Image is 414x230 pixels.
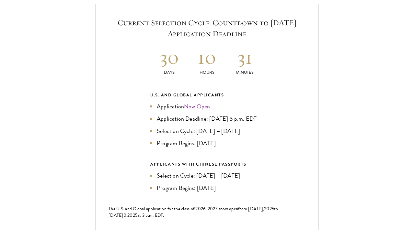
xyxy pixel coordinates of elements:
[188,69,226,76] p: Hours
[109,17,305,39] h5: Current Selection Cycle: Countdown to [DATE] Application Deadline
[150,139,264,148] li: Program Begins: [DATE]
[150,161,264,168] div: APPLICANTS WITH CHINESE PASSPORTS
[188,45,226,69] h2: 10
[184,102,210,111] a: Now Open
[150,126,264,136] li: Selection Cycle: [DATE] – [DATE]
[135,212,137,219] span: 5
[264,205,272,212] span: 202
[137,212,164,219] span: at 3 p.m. EDT.
[220,205,238,212] span: now open
[150,69,188,76] p: Days
[150,114,264,123] li: Application Deadline: [DATE] 3 p.m. EDT
[150,45,188,69] h2: 30
[215,205,217,212] span: 7
[150,102,264,111] li: Application
[203,205,206,212] span: 6
[150,183,264,192] li: Program Begins: [DATE]
[109,205,278,219] span: to [DATE]
[238,205,264,212] span: from [DATE],
[272,205,274,212] span: 5
[206,205,215,212] span: -202
[127,212,135,219] span: 202
[226,69,264,76] p: Minutes
[126,212,127,219] span: ,
[150,171,264,180] li: Selection Cycle: [DATE] – [DATE]
[226,45,264,69] h2: 31
[218,205,221,212] span: is
[150,92,264,99] div: U.S. and Global Applicants
[109,205,203,212] span: The U.S. and Global application for the class of 202
[123,212,126,219] span: 0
